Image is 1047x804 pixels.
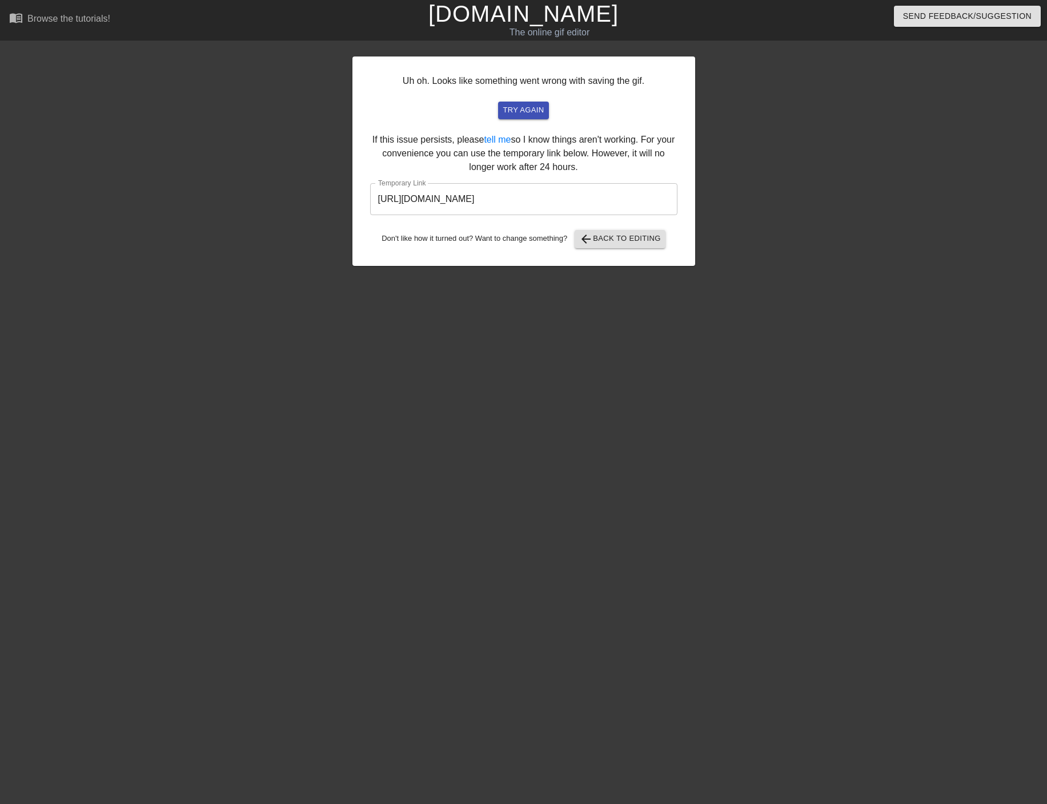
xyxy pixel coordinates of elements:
a: tell me [484,135,511,144]
button: try again [498,102,548,119]
div: Browse the tutorials! [27,14,110,23]
input: bare [370,183,677,215]
button: Send Feedback/Suggestion [894,6,1041,27]
span: menu_book [9,11,23,25]
span: Back to Editing [579,232,661,246]
div: Uh oh. Looks like something went wrong with saving the gif. If this issue persists, please so I k... [352,56,695,266]
span: arrow_back [579,232,593,246]
span: try again [503,104,544,117]
div: The online gif editor [355,26,744,39]
div: Don't like how it turned out? Want to change something? [370,230,677,248]
button: Back to Editing [575,230,665,248]
a: [DOMAIN_NAME] [428,1,619,26]
a: Browse the tutorials! [9,11,110,29]
span: Send Feedback/Suggestion [903,9,1032,23]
